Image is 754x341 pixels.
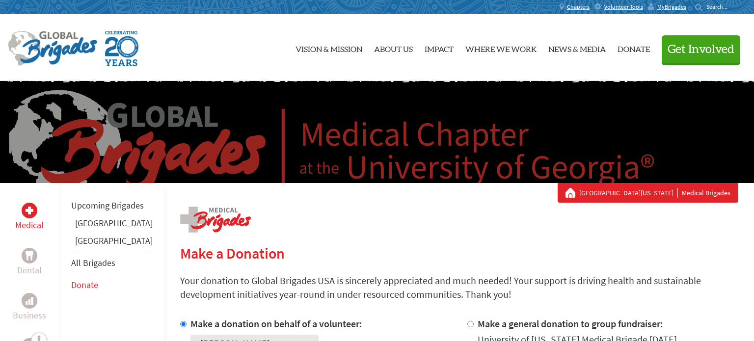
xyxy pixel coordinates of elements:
label: Make a general donation to group fundraiser: [478,317,663,330]
button: Get Involved [662,35,740,63]
img: Dental [26,251,33,260]
p: Medical [15,218,44,232]
p: Business [13,309,46,322]
a: All Brigades [71,257,115,268]
a: BusinessBusiness [13,293,46,322]
div: Medical Brigades [565,188,730,198]
a: Donate [71,279,98,290]
li: Ghana [71,216,153,234]
h2: Make a Donation [180,244,738,262]
li: All Brigades [71,252,153,274]
img: Medical [26,207,33,214]
a: Impact [425,22,454,73]
label: Make a donation on behalf of a volunteer: [190,317,362,330]
a: MedicalMedical [15,203,44,232]
a: [GEOGRAPHIC_DATA] [75,235,153,246]
span: Chapters [567,3,590,11]
div: Dental [22,248,37,263]
input: Search... [706,3,734,10]
img: logo-medical.png [180,207,251,233]
a: Donate [618,22,650,73]
a: Vision & Mission [296,22,362,73]
div: Business [22,293,37,309]
a: [GEOGRAPHIC_DATA] [75,217,153,229]
img: Global Brigades Logo [8,31,97,66]
li: Upcoming Brigades [71,195,153,216]
span: Get Involved [668,44,734,55]
p: Your donation to Global Brigades USA is sincerely appreciated and much needed! Your support is dr... [180,274,738,301]
a: [GEOGRAPHIC_DATA][US_STATE] [579,188,678,198]
a: DentalDental [17,248,42,277]
span: MyBrigades [657,3,686,11]
img: Global Brigades Celebrating 20 Years [105,31,138,66]
a: News & Media [548,22,606,73]
li: Guatemala [71,234,153,252]
a: Upcoming Brigades [71,200,144,211]
a: Where We Work [465,22,537,73]
a: About Us [374,22,413,73]
p: Dental [17,263,42,277]
img: Business [26,297,33,305]
span: Volunteer Tools [604,3,643,11]
li: Donate [71,274,153,296]
div: Medical [22,203,37,218]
